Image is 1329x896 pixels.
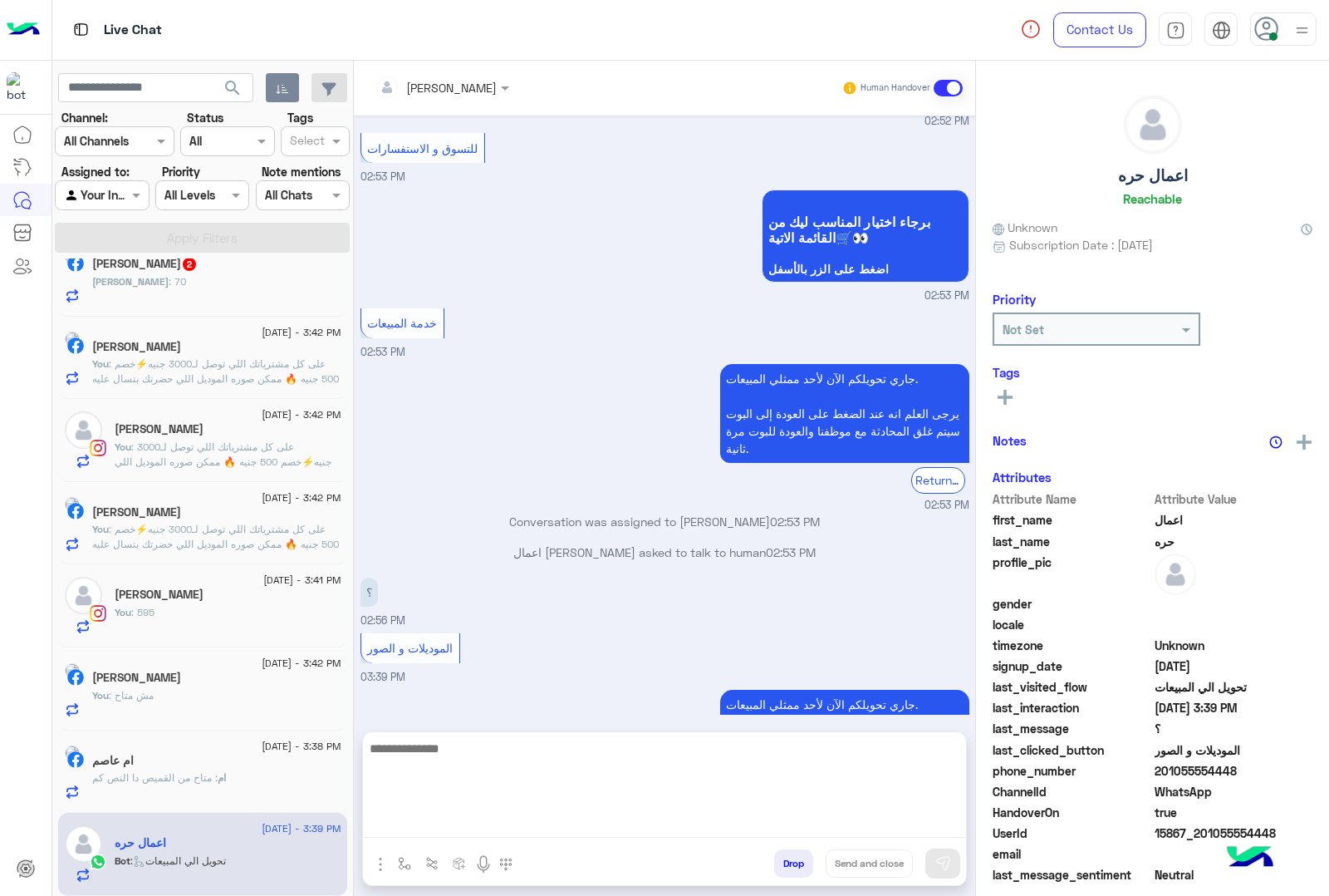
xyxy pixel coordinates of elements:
[1269,436,1282,449] img: notes
[1155,554,1196,595] img: defaultAdmin.png
[92,689,109,702] span: You
[367,641,453,655] span: الموديلات و الصور
[1155,678,1313,696] span: تحويل الي المبيعات
[67,503,84,519] img: Facebook
[92,505,181,519] h5: محمد التهامي
[924,114,969,130] span: 02:52 PM
[92,523,339,550] span: على كل مشترياتك اللي توصل لـ3000 جنيه⚡خصم 500 جنيه 🔥 ممكن صوره الموديل اللي حضرتك بتسال عليه
[213,73,253,109] button: search
[92,340,181,354] h5: Salama Ahmed
[1155,845,1313,863] span: null
[104,19,162,42] p: Live Chat
[398,857,411,870] img: select flow
[169,275,186,288] span: 70
[993,741,1151,759] span: last_clicked_button
[993,511,1151,529] span: first_name
[770,514,820,529] span: 02:53 PM
[993,866,1151,884] span: last_message_sentiment
[993,720,1151,737] span: last_message
[65,746,80,761] img: picture
[911,467,965,493] div: Return to Bot
[360,614,405,627] span: 02:56 PM
[115,588,204,602] h5: Ahmed Ali
[1021,19,1041,39] img: spinner
[360,513,969,530] p: Conversation was assigned to [PERSON_NAME]
[65,825,102,863] img: defaultAdmin.png
[499,858,512,871] img: make a call
[360,578,378,607] p: 23/8/2025, 2:56 PM
[71,19,91,40] img: tab
[65,663,80,678] img: picture
[92,357,339,385] span: على كل مشترياتك اللي توصل لـ3000 جنيه⚡خصم 500 جنيه 🔥 ممكن صوره الموديل اللي حضرتك بتسال عليه
[993,678,1151,696] span: last_visited_flow
[1155,490,1313,508] span: Attribute Value
[1155,825,1313,842] span: 15867_201055554448
[1053,12,1146,47] a: Contact Us
[360,170,405,183] span: 02:53 PM
[65,497,80,512] img: picture
[61,163,130,180] label: Assigned to:
[55,223,350,253] button: Apply Filters
[993,433,1027,448] h6: Notes
[993,219,1057,236] span: Unknown
[924,288,969,304] span: 02:53 PM
[391,849,419,877] button: select flow
[993,595,1151,613] span: gender
[287,131,325,153] div: Select
[131,606,154,618] span: 595
[861,81,930,95] small: Human Handover
[768,263,963,276] span: اضغط على الزر بالأسفل
[934,855,951,872] img: send message
[92,754,134,768] h5: ام عاصم
[67,255,84,272] img: Facebook
[162,163,200,180] label: Priority
[262,656,341,671] span: [DATE] - 3:42 PM
[993,783,1151,800] span: ChannelId
[924,498,969,514] span: 02:53 PM
[993,699,1151,716] span: last_interaction
[1292,20,1312,41] img: profile
[367,141,478,155] span: للتسوق و الاستفسارات
[130,854,226,867] span: : تحويل الي المبيعات
[774,849,813,878] button: Drop
[360,671,405,683] span: 03:39 PM
[1155,720,1313,737] span: ؟
[7,72,37,102] img: 713415422032625
[183,258,196,271] span: 2
[1123,191,1182,206] h6: Reachable
[92,671,181,685] h5: Karim Fahim
[1155,741,1313,759] span: الموديلات و الصور
[419,849,446,877] button: Trigger scenario
[67,337,84,354] img: Facebook
[993,804,1151,821] span: HandoverOn
[1125,96,1181,153] img: defaultAdmin.png
[92,357,109,370] span: You
[453,857,466,870] img: create order
[1155,866,1313,884] span: 0
[993,845,1151,863] span: email
[1009,236,1153,254] span: Subscription Date : [DATE]
[720,690,969,789] p: 23/8/2025, 3:39 PM
[92,523,109,535] span: You
[115,836,166,850] h5: اعمال حره
[262,325,341,340] span: [DATE] - 3:42 PM
[826,849,913,878] button: Send and close
[370,854,390,874] img: send attachment
[1155,637,1313,654] span: Unknown
[61,109,108,126] label: Channel:
[1212,21,1231,40] img: tab
[1155,533,1313,550] span: حره
[993,825,1151,842] span: UserId
[7,12,40,47] img: Logo
[993,616,1151,633] span: locale
[1155,783,1313,800] span: 2
[263,573,341,588] span: [DATE] - 3:41 PM
[993,533,1151,550] span: last_name
[993,292,1036,307] h6: Priority
[109,689,154,702] span: مش متاح
[218,771,226,784] span: ام
[115,854,130,867] span: Bot
[65,577,102,614] img: defaultAdmin.png
[65,332,80,347] img: picture
[1155,762,1313,780] span: 201055554448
